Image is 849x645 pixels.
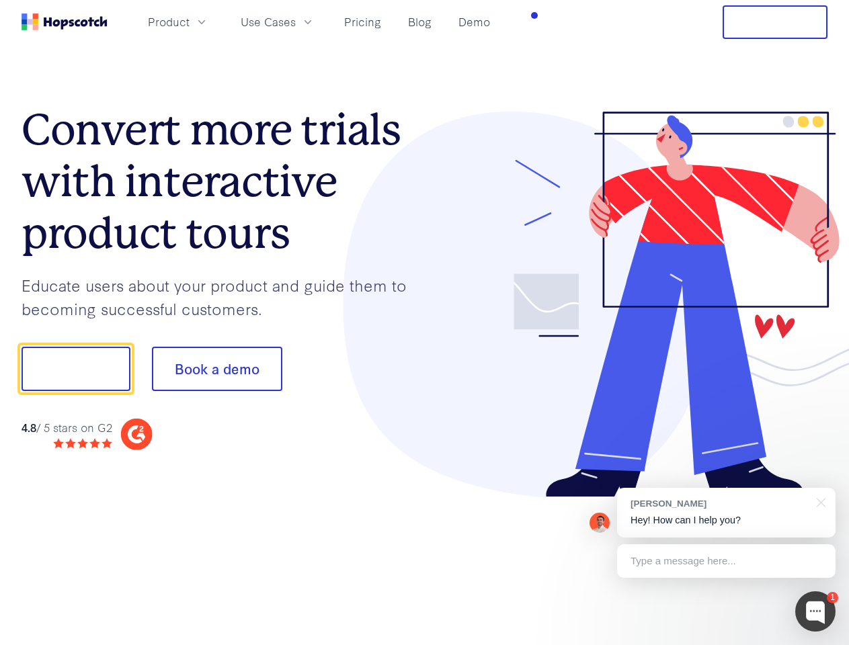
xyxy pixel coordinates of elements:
a: Demo [453,11,495,33]
a: Blog [403,11,437,33]
div: [PERSON_NAME] [631,497,809,510]
div: / 5 stars on G2 [22,419,112,436]
button: Product [140,11,216,33]
button: Book a demo [152,347,282,391]
div: 1 [827,592,838,603]
div: Type a message here... [617,544,836,578]
h1: Convert more trials with interactive product tours [22,104,425,259]
button: Show me! [22,347,130,391]
strong: 4.8 [22,419,36,435]
img: Mark Spera [590,513,610,533]
p: Hey! How can I help you? [631,513,822,527]
a: Pricing [339,11,387,33]
a: Home [22,13,108,30]
button: Free Trial [723,5,827,39]
button: Use Cases [233,11,323,33]
span: Product [148,13,190,30]
p: Educate users about your product and guide them to becoming successful customers. [22,273,425,320]
span: Use Cases [241,13,296,30]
